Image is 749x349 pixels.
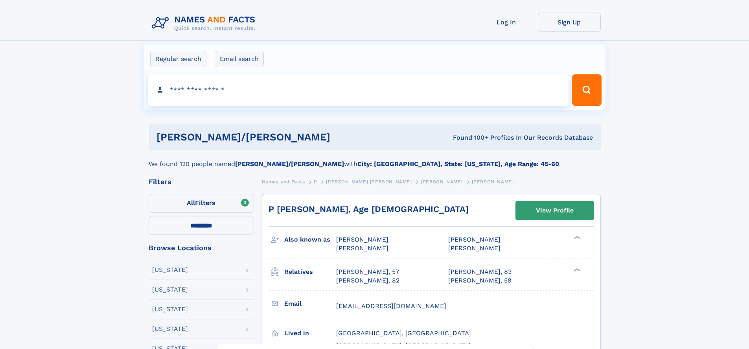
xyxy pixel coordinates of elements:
[516,201,594,220] a: View Profile
[152,306,188,312] div: [US_STATE]
[149,150,601,169] div: We found 120 people named with .
[392,133,593,142] div: Found 100+ Profiles In Our Records Database
[572,267,581,272] div: ❯
[336,268,399,276] a: [PERSON_NAME], 57
[187,199,195,207] span: All
[475,13,538,32] a: Log In
[156,132,392,142] h1: [PERSON_NAME]/[PERSON_NAME]
[148,74,569,106] input: search input
[152,286,188,293] div: [US_STATE]
[336,244,388,252] span: [PERSON_NAME]
[269,204,469,214] a: P [PERSON_NAME], Age [DEMOGRAPHIC_DATA]
[314,179,317,185] span: P
[357,160,559,168] b: City: [GEOGRAPHIC_DATA], State: [US_STATE], Age Range: 45-60
[149,178,254,185] div: Filters
[152,326,188,332] div: [US_STATE]
[149,244,254,251] div: Browse Locations
[572,74,601,106] button: Search Button
[421,179,463,185] span: [PERSON_NAME]
[326,177,412,187] a: [PERSON_NAME] [PERSON_NAME]
[235,160,344,168] b: [PERSON_NAME]/[PERSON_NAME]
[336,329,471,337] span: [GEOGRAPHIC_DATA], [GEOGRAPHIC_DATA]
[336,302,446,310] span: [EMAIL_ADDRESS][DOMAIN_NAME]
[150,51,206,67] label: Regular search
[215,51,264,67] label: Email search
[326,179,412,185] span: [PERSON_NAME] [PERSON_NAME]
[152,267,188,273] div: [US_STATE]
[284,327,336,340] h3: Lived in
[448,244,501,252] span: [PERSON_NAME]
[284,233,336,246] h3: Also known as
[572,235,581,240] div: ❯
[448,276,512,285] a: [PERSON_NAME], 58
[262,177,305,187] a: Names and Facts
[538,13,601,32] a: Sign Up
[149,194,254,213] label: Filters
[284,297,336,310] h3: Email
[448,236,501,243] span: [PERSON_NAME]
[149,13,262,34] img: Logo Names and Facts
[421,177,463,187] a: [PERSON_NAME]
[284,265,336,279] h3: Relatives
[472,179,514,185] span: [PERSON_NAME]
[448,268,512,276] a: [PERSON_NAME], 83
[336,236,388,243] span: [PERSON_NAME]
[336,276,399,285] a: [PERSON_NAME], 82
[536,201,574,220] div: View Profile
[314,177,317,187] a: P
